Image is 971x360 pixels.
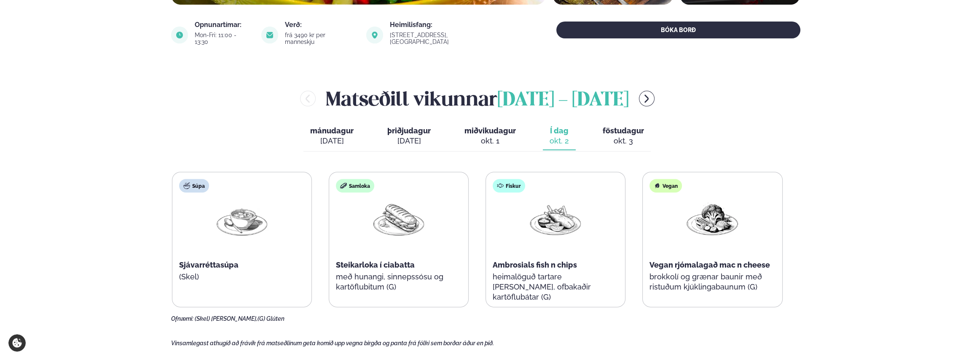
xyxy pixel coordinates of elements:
button: föstudagur okt. 3 [596,122,651,150]
button: menu-btn-left [300,91,316,106]
a: link [390,37,508,47]
span: Sjávarréttasúpa [179,260,239,269]
div: okt. 2 [550,136,569,146]
img: Vegan.png [685,199,739,238]
div: okt. 1 [464,136,516,146]
img: Fish-Chips.png [528,199,582,238]
span: Vegan rjómalagað mac n cheese [649,260,770,269]
h2: Matseðill vikunnar [326,85,629,112]
button: mánudagur [DATE] [303,122,360,150]
div: Mon-Fri: 11:00 - 13:30 [195,32,251,45]
span: (Skel) [PERSON_NAME], [195,315,258,322]
span: þriðjudagur [387,126,431,135]
img: image alt [171,27,188,43]
button: miðvikudagur okt. 1 [458,122,523,150]
img: Panini.png [372,199,426,238]
p: brokkolí og grænar baunir með ristuðum kjúklingabaunum (G) [649,272,775,292]
button: menu-btn-right [639,91,654,106]
div: Súpa [179,179,209,192]
span: mánudagur [310,126,354,135]
div: [DATE] [310,136,354,146]
span: Ofnæmi: [171,315,193,322]
button: Í dag okt. 2 [543,122,576,150]
div: Verð: [285,22,356,28]
div: okt. 3 [603,136,644,146]
div: Fiskur [493,179,525,192]
div: Heimilisfang: [390,22,508,28]
img: image alt [366,27,383,43]
span: miðvikudagur [464,126,516,135]
img: sandwich-new-16px.svg [340,182,347,189]
button: BÓKA BORÐ [556,22,800,38]
span: [DATE] - [DATE] [497,91,629,110]
img: soup.svg [183,182,190,189]
a: Cookie settings [8,334,26,352]
img: Vegan.svg [654,182,660,189]
img: image alt [261,27,278,43]
img: Soup.png [215,199,269,238]
p: heimalöguð tartare [PERSON_NAME], ofbakaðir kartöflubátar (G) [493,272,618,302]
span: Steikarloka í ciabatta [336,260,415,269]
div: frá 3490 kr per manneskju [285,32,356,45]
img: fish.svg [497,182,504,189]
div: Vegan [649,179,682,192]
span: Í dag [550,126,569,136]
span: Vinsamlegast athugið að frávik frá matseðlinum geta komið upp vegna birgða og panta frá fólki sem... [171,340,494,346]
span: (G) Glúten [258,315,284,322]
p: (Skel) [179,272,305,282]
div: [STREET_ADDRESS], [GEOGRAPHIC_DATA] [390,32,508,45]
div: Opnunartímar: [195,22,251,28]
p: með hunangi, sinnepssósu og kartöflubitum (G) [336,272,461,292]
div: Samloka [336,179,374,192]
div: [DATE] [387,136,431,146]
button: þriðjudagur [DATE] [381,122,437,150]
span: Ambrosials fish n chips [493,260,577,269]
span: föstudagur [603,126,644,135]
